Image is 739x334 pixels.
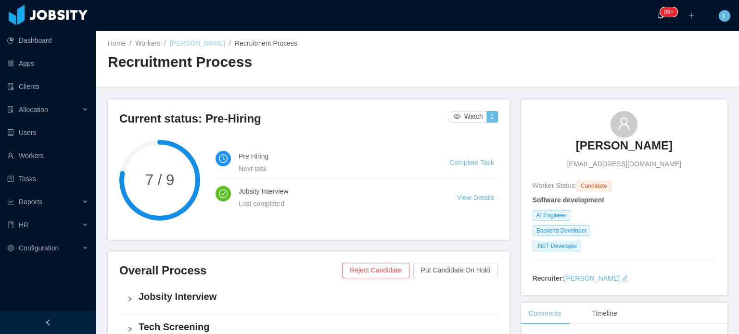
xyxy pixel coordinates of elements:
[584,303,624,324] div: Timeline
[108,52,418,72] h2: Recruitment Process
[622,275,628,282] i: icon: edit
[723,10,726,22] span: L
[617,117,631,130] i: icon: user
[7,106,14,113] i: icon: solution
[577,181,611,191] span: Candidate
[239,198,434,209] div: Last completed
[139,320,490,334] h4: Tech Screening
[486,111,498,123] button: 1
[108,39,126,47] a: Home
[229,39,231,47] span: /
[170,39,225,47] a: [PERSON_NAME]
[119,284,498,314] div: icon: rightJobsity Interview
[413,263,498,278] button: Put Candidate On Hold
[7,222,14,228] i: icon: book
[450,111,487,123] button: icon: eyeWatch
[7,31,89,50] a: icon: pie-chartDashboard
[119,173,200,187] span: 7 / 9
[164,39,166,47] span: /
[235,39,297,47] span: Recruitment Process
[533,274,564,282] strong: Recruiter:
[239,151,426,161] h4: Pre Hiring
[7,169,89,188] a: icon: profileTasks
[7,198,14,205] i: icon: line-chart
[19,106,48,113] span: Allocation
[7,146,89,165] a: icon: userWorkers
[457,194,494,201] a: View Details
[129,39,131,47] span: /
[564,274,620,282] a: [PERSON_NAME]
[660,7,677,17] sup: 1936
[139,290,490,303] h4: Jobsity Interview
[19,221,28,229] span: HR
[7,77,89,96] a: icon: auditClients
[533,196,604,204] strong: Software development
[7,245,14,251] i: icon: setting
[533,182,577,189] span: Worker Status:
[342,263,409,278] button: Reject Candidate
[19,244,59,252] span: Configuration
[239,163,426,174] div: Next task
[119,111,450,126] h3: Current status: Pre-Hiring
[219,189,228,198] i: icon: check-circle
[219,154,228,163] i: icon: clock-circle
[533,210,571,221] span: AI Engineer
[521,303,569,324] div: Comments
[657,12,664,19] i: icon: bell
[127,296,133,302] i: icon: right
[576,138,673,153] h3: [PERSON_NAME]
[533,225,591,236] span: Backend Developer
[576,138,673,159] a: [PERSON_NAME]
[7,123,89,142] a: icon: robotUsers
[567,159,681,169] span: [EMAIL_ADDRESS][DOMAIN_NAME]
[127,326,133,332] i: icon: right
[688,12,695,19] i: icon: plus
[7,54,89,73] a: icon: appstoreApps
[533,241,581,251] span: .NET Developer
[135,39,160,47] a: Workers
[449,159,494,166] a: Complete Task
[119,263,342,278] h3: Overall Process
[19,198,42,206] span: Reports
[239,186,434,197] h4: Jobsity Interview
